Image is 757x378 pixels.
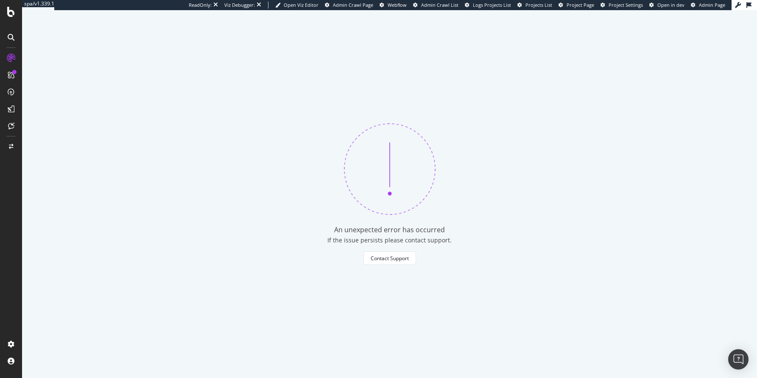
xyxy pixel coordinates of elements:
[465,2,511,8] a: Logs Projects List
[363,251,416,265] button: Contact Support
[325,2,373,8] a: Admin Crawl Page
[421,2,458,8] span: Admin Crawl List
[333,2,373,8] span: Admin Crawl Page
[327,236,452,245] div: If the issue persists please contact support.
[559,2,594,8] a: Project Page
[657,2,684,8] span: Open in dev
[224,2,255,8] div: Viz Debugger:
[380,2,407,8] a: Webflow
[728,349,749,370] div: Open Intercom Messenger
[525,2,552,8] span: Projects List
[189,2,212,8] div: ReadOnly:
[334,225,445,235] div: An unexpected error has occurred
[413,2,458,8] a: Admin Crawl List
[649,2,684,8] a: Open in dev
[699,2,725,8] span: Admin Page
[691,2,725,8] a: Admin Page
[371,255,409,262] div: Contact Support
[388,2,407,8] span: Webflow
[601,2,643,8] a: Project Settings
[275,2,318,8] a: Open Viz Editor
[284,2,318,8] span: Open Viz Editor
[473,2,511,8] span: Logs Projects List
[344,123,436,215] img: 370bne1z.png
[517,2,552,8] a: Projects List
[567,2,594,8] span: Project Page
[609,2,643,8] span: Project Settings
